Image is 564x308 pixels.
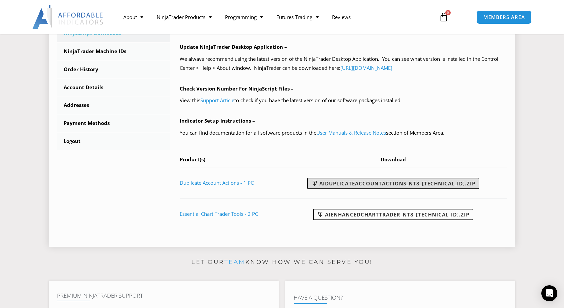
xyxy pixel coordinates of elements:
[316,129,386,136] a: User Manuals & Release Notes
[429,7,458,27] a: 0
[541,285,557,301] div: Open Intercom Messenger
[180,96,507,105] p: View this to check if you have the latest version of our software packages installed.
[476,10,532,24] a: MEMBERS AREA
[57,43,170,60] a: NinjaTrader Machine IDs
[180,54,507,73] p: We always recommend using the latest version of the NinjaTrader Desktop Application. You can see ...
[117,9,431,25] nav: Menu
[57,79,170,96] a: Account Details
[150,9,218,25] a: NinjaTrader Products
[294,294,507,301] h4: Have A Question?
[307,178,479,189] a: AIDuplicateAccountActions_NT8_[TECHNICAL_ID].zip
[340,64,392,71] a: [URL][DOMAIN_NAME]
[180,43,287,50] b: Update NinjaTrader Desktop Application –
[270,9,325,25] a: Futures Trading
[57,61,170,78] a: Order History
[224,259,245,265] a: team
[180,85,294,92] b: Check Version Number For NinjaScript Files –
[49,257,515,268] p: Let our know how we can serve you!
[445,10,451,15] span: 0
[57,292,270,299] h4: Premium NinjaTrader Support
[180,128,507,138] p: You can find documentation for all software products in the section of Members Area.
[180,156,205,163] span: Product(s)
[325,9,357,25] a: Reviews
[117,9,150,25] a: About
[313,209,473,220] a: AIEnhancedChartTrader_NT8_[TECHNICAL_ID].zip
[200,97,234,104] a: Support Article
[57,115,170,132] a: Payment Methods
[180,117,255,124] b: Indicator Setup Instructions –
[57,97,170,114] a: Addresses
[381,156,406,163] span: Download
[57,133,170,150] a: Logout
[32,5,104,29] img: LogoAI | Affordable Indicators – NinjaTrader
[218,9,270,25] a: Programming
[483,15,525,20] span: MEMBERS AREA
[180,210,258,217] a: Essential Chart Trader Tools - 2 PC
[180,179,254,186] a: Duplicate Account Actions - 1 PC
